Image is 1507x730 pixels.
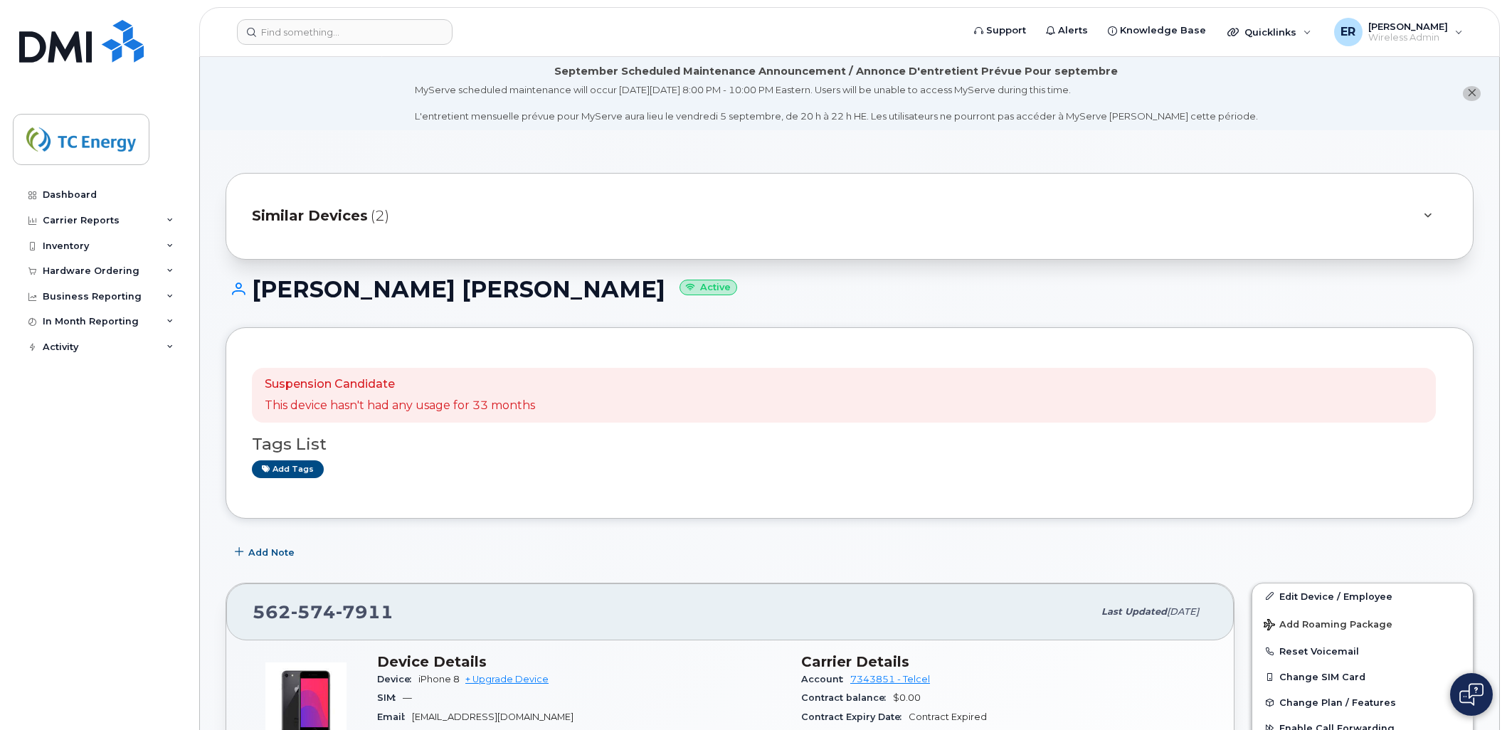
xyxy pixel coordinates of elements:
img: Open chat [1459,683,1484,706]
h3: Device Details [377,653,784,670]
p: Suspension Candidate [265,376,535,393]
span: Add Note [248,546,295,559]
h1: [PERSON_NAME] [PERSON_NAME] [226,277,1474,302]
span: 7911 [336,601,393,623]
span: Device [377,674,418,684]
h3: Tags List [252,435,1447,453]
span: Account [801,674,850,684]
span: Contract balance [801,692,893,703]
div: September Scheduled Maintenance Announcement / Annonce D'entretient Prévue Pour septembre [554,64,1118,79]
a: Edit Device / Employee [1252,583,1473,609]
button: Add Note [226,540,307,566]
div: MyServe scheduled maintenance will occur [DATE][DATE] 8:00 PM - 10:00 PM Eastern. Users will be u... [415,83,1258,123]
h3: Carrier Details [801,653,1208,670]
small: Active [680,280,737,296]
span: — [403,692,412,703]
button: close notification [1463,86,1481,101]
span: [DATE] [1167,606,1199,617]
span: Contract Expired [909,712,987,722]
a: + Upgrade Device [465,674,549,684]
button: Reset Voicemail [1252,638,1473,664]
a: Add tags [252,460,324,478]
span: Add Roaming Package [1264,619,1392,633]
span: $0.00 [893,692,921,703]
button: Change SIM Card [1252,664,1473,689]
button: Add Roaming Package [1252,609,1473,638]
a: 7343851 - Telcel [850,674,930,684]
p: This device hasn't had any usage for 33 months [265,398,535,414]
span: 562 [253,601,393,623]
span: Change Plan / Features [1279,697,1396,708]
span: Email [377,712,412,722]
span: SIM [377,692,403,703]
span: 574 [291,601,336,623]
span: Last updated [1101,606,1167,617]
span: Similar Devices [252,206,368,226]
button: Change Plan / Features [1252,689,1473,715]
span: (2) [371,206,389,226]
span: [EMAIL_ADDRESS][DOMAIN_NAME] [412,712,573,722]
span: iPhone 8 [418,674,460,684]
span: Contract Expiry Date [801,712,909,722]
